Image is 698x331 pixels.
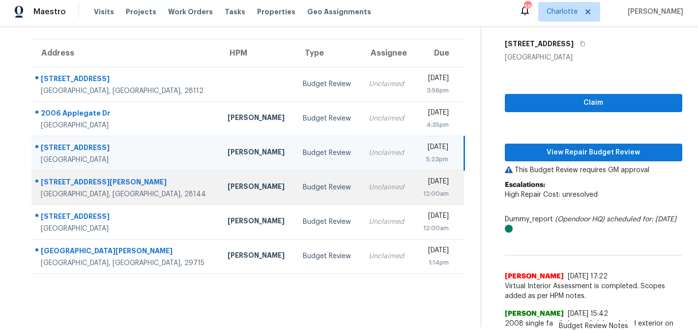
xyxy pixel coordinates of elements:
[303,114,353,123] div: Budget Review
[607,216,676,223] i: scheduled for: [DATE]
[41,246,212,258] div: [GEOGRAPHIC_DATA][PERSON_NAME]
[41,177,212,189] div: [STREET_ADDRESS][PERSON_NAME]
[228,147,287,159] div: [PERSON_NAME]
[369,114,406,123] div: Unclaimed
[422,177,449,189] div: [DATE]
[295,39,361,67] th: Type
[422,108,449,120] div: [DATE]
[505,271,564,281] span: [PERSON_NAME]
[303,217,353,227] div: Budget Review
[505,39,574,49] h5: [STREET_ADDRESS]
[505,94,682,112] button: Claim
[41,224,212,234] div: [GEOGRAPHIC_DATA]
[225,8,245,15] span: Tasks
[41,211,212,224] div: [STREET_ADDRESS]
[422,154,448,164] div: 5:23pm
[505,165,682,175] p: This Budget Review requires GM approval
[41,155,212,165] div: [GEOGRAPHIC_DATA]
[41,86,212,96] div: [GEOGRAPHIC_DATA], [GEOGRAPHIC_DATA], 28112
[41,258,212,268] div: [GEOGRAPHIC_DATA], [GEOGRAPHIC_DATA], 29715
[369,182,406,192] div: Unclaimed
[228,181,287,194] div: [PERSON_NAME]
[220,39,295,67] th: HPM
[369,79,406,89] div: Unclaimed
[31,39,220,67] th: Address
[568,273,608,280] span: [DATE] 17:22
[505,144,682,162] button: View Repair Budget Review
[422,73,449,86] div: [DATE]
[505,191,598,198] span: High Repair Cost: unresolved
[126,7,156,17] span: Projects
[369,251,406,261] div: Unclaimed
[553,321,634,331] span: Budget Review Notes
[41,143,212,155] div: [STREET_ADDRESS]
[505,53,682,62] div: [GEOGRAPHIC_DATA]
[555,216,605,223] i: (Opendoor HQ)
[228,113,287,125] div: [PERSON_NAME]
[513,147,674,159] span: View Repair Budget Review
[303,148,353,158] div: Budget Review
[524,2,531,12] div: 38
[257,7,295,17] span: Properties
[303,251,353,261] div: Budget Review
[228,216,287,228] div: [PERSON_NAME]
[414,39,464,67] th: Due
[422,142,448,154] div: [DATE]
[624,7,683,17] span: [PERSON_NAME]
[505,181,545,188] b: Escalations:
[307,7,371,17] span: Geo Assignments
[369,217,406,227] div: Unclaimed
[41,108,212,120] div: 2006 Applegate Dr
[513,97,674,109] span: Claim
[422,223,449,233] div: 12:00am
[547,7,578,17] span: Charlotte
[505,281,682,301] span: Virtual Interior Assessment is completed. Scopes added as per HPM notes.
[41,189,212,199] div: [GEOGRAPHIC_DATA], [GEOGRAPHIC_DATA], 28144
[41,74,212,86] div: [STREET_ADDRESS]
[568,310,608,317] span: [DATE] 15:42
[422,189,449,199] div: 12:00am
[369,148,406,158] div: Unclaimed
[168,7,213,17] span: Work Orders
[33,7,66,17] span: Maestro
[303,79,353,89] div: Budget Review
[422,245,449,258] div: [DATE]
[505,309,564,319] span: [PERSON_NAME]
[361,39,413,67] th: Assignee
[422,258,449,268] div: 1:14pm
[94,7,114,17] span: Visits
[303,182,353,192] div: Budget Review
[422,120,449,130] div: 4:35pm
[505,214,682,234] div: Dummy_report
[41,120,212,130] div: [GEOGRAPHIC_DATA]
[422,211,449,223] div: [DATE]
[228,250,287,263] div: [PERSON_NAME]
[422,86,449,95] div: 3:56pm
